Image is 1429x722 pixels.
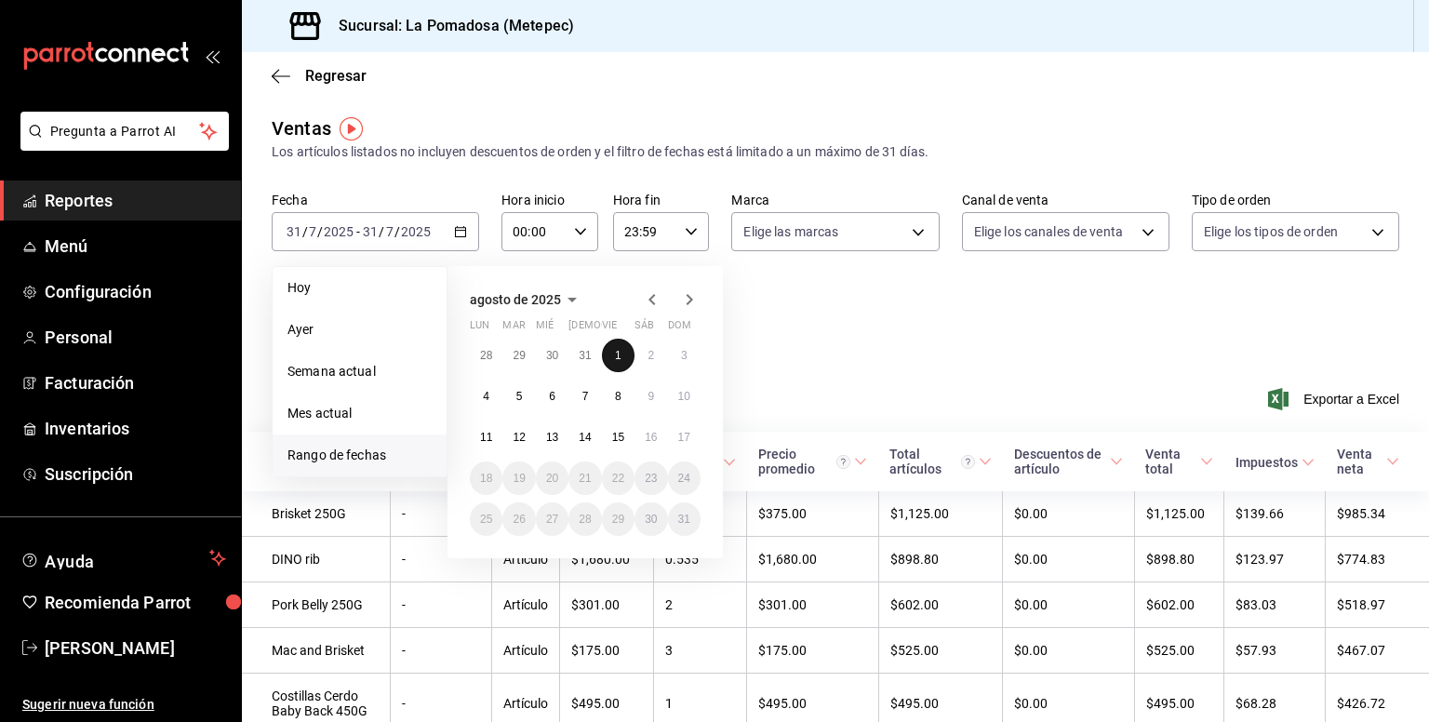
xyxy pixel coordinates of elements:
div: Impuestos [1235,455,1298,470]
span: Exportar a Excel [1272,388,1399,410]
button: 28 de julio de 2025 [470,339,502,372]
button: 1 de agosto de 2025 [602,339,634,372]
td: Artículo [492,582,560,628]
abbr: 9 de agosto de 2025 [648,390,654,403]
abbr: 21 de agosto de 2025 [579,472,591,485]
button: 20 de agosto de 2025 [536,461,568,495]
td: $898.80 [878,537,1002,582]
span: Personal [45,325,226,350]
abbr: 31 de agosto de 2025 [678,513,690,526]
svg: Precio promedio = Total artículos / cantidad [836,455,850,469]
button: 4 de agosto de 2025 [470,380,502,413]
span: Elige las marcas [743,222,838,241]
td: - [391,491,492,537]
button: 13 de agosto de 2025 [536,421,568,454]
input: -- [385,224,394,239]
abbr: 28 de agosto de 2025 [579,513,591,526]
td: 2 [654,582,747,628]
span: / [394,224,400,239]
button: 15 de agosto de 2025 [602,421,634,454]
div: Venta total [1145,447,1196,476]
td: $1,125.00 [1134,491,1224,537]
td: Pork Belly 250G [242,582,391,628]
label: Fecha [272,194,479,207]
input: ---- [400,224,432,239]
td: $1,680.00 [747,537,878,582]
span: Ayuda [45,547,202,569]
td: $467.07 [1326,628,1429,674]
button: 19 de agosto de 2025 [502,461,535,495]
span: Recomienda Parrot [45,590,226,615]
abbr: 11 de agosto de 2025 [480,431,492,444]
abbr: 8 de agosto de 2025 [615,390,621,403]
abbr: martes [502,319,525,339]
td: $1,125.00 [878,491,1002,537]
div: Precio promedio [758,447,850,476]
abbr: viernes [602,319,617,339]
td: $602.00 [1134,582,1224,628]
td: - [391,628,492,674]
label: Hora fin [613,194,710,207]
span: Venta total [1145,447,1213,476]
abbr: 24 de agosto de 2025 [678,472,690,485]
abbr: 31 de julio de 2025 [579,349,591,362]
div: Los artículos listados no incluyen descuentos de orden y el filtro de fechas está limitado a un m... [272,142,1399,162]
abbr: 20 de agosto de 2025 [546,472,558,485]
abbr: 29 de agosto de 2025 [612,513,624,526]
td: 3 [654,628,747,674]
button: 28 de agosto de 2025 [568,502,601,536]
button: 3 de agosto de 2025 [668,339,701,372]
abbr: 29 de julio de 2025 [513,349,525,362]
span: Sugerir nueva función [22,695,226,715]
span: / [317,224,323,239]
td: $525.00 [1134,628,1224,674]
abbr: 25 de agosto de 2025 [480,513,492,526]
td: $301.00 [747,582,878,628]
td: $57.93 [1224,628,1326,674]
abbr: domingo [668,319,691,339]
td: $375.00 [747,491,878,537]
button: 12 de agosto de 2025 [502,421,535,454]
button: 21 de agosto de 2025 [568,461,601,495]
button: 8 de agosto de 2025 [602,380,634,413]
abbr: lunes [470,319,489,339]
abbr: 18 de agosto de 2025 [480,472,492,485]
span: Facturación [45,370,226,395]
td: $602.00 [878,582,1002,628]
button: 23 de agosto de 2025 [634,461,667,495]
div: Descuentos de artículo [1014,447,1107,476]
td: Brisket 250G [242,491,391,537]
button: 29 de agosto de 2025 [602,502,634,536]
td: Artículo [492,628,560,674]
abbr: 16 de agosto de 2025 [645,431,657,444]
span: Precio promedio [758,447,867,476]
td: $123.97 [1224,537,1326,582]
button: agosto de 2025 [470,288,583,311]
button: 17 de agosto de 2025 [668,421,701,454]
svg: El total artículos considera cambios de precios en los artículos así como costos adicionales por ... [961,455,975,469]
a: Pregunta a Parrot AI [13,135,229,154]
abbr: 19 de agosto de 2025 [513,472,525,485]
span: Impuestos [1235,455,1315,470]
img: Tooltip marker [340,117,363,140]
abbr: sábado [634,319,654,339]
span: Rango de fechas [287,446,432,465]
button: 31 de agosto de 2025 [668,502,701,536]
abbr: 22 de agosto de 2025 [612,472,624,485]
abbr: 23 de agosto de 2025 [645,472,657,485]
button: 16 de agosto de 2025 [634,421,667,454]
td: DINO rib [242,537,391,582]
button: 22 de agosto de 2025 [602,461,634,495]
abbr: 30 de agosto de 2025 [645,513,657,526]
abbr: 3 de agosto de 2025 [681,349,688,362]
button: 6 de agosto de 2025 [536,380,568,413]
td: $0.00 [1003,628,1135,674]
span: Total artículos [889,447,991,476]
input: -- [362,224,379,239]
span: Ayer [287,320,432,340]
input: -- [308,224,317,239]
td: $1,680.00 [560,537,654,582]
h3: Sucursal: La Pomadosa (Metepec) [324,15,574,37]
abbr: 10 de agosto de 2025 [678,390,690,403]
span: / [302,224,308,239]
